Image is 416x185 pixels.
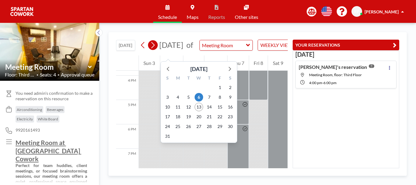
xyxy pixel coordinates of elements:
[158,15,177,20] span: Schedule
[116,124,139,149] div: 6 PM
[186,40,193,50] span: of
[5,72,35,78] span: Floor: Third Flo...
[295,51,397,58] h3: [DATE]
[323,80,337,85] span: 6:00 PM
[249,55,268,71] div: Fri 8
[17,107,42,112] span: Airconditioning
[258,40,311,50] div: Search for option
[116,76,139,100] div: 4 PM
[293,40,399,50] button: YOUR RESERVATIONS
[365,9,399,14] span: [PERSON_NAME]
[116,40,135,51] button: [DATE]
[16,139,81,162] u: Meeting Room at [GEOGRAPHIC_DATA] Cowork
[5,62,88,71] input: Meeting Room
[37,73,38,77] span: •
[299,64,367,70] h4: [PERSON_NAME]'s reservation
[160,55,183,71] div: Mon 4
[47,107,63,112] span: Beverages
[38,117,58,121] span: White Board
[268,55,288,71] div: Sat 9
[354,9,360,14] span: RP
[200,40,246,50] input: Meeting Room
[208,15,225,20] span: Reports
[235,15,258,20] span: Other sites
[16,127,40,133] span: 9920161493
[183,55,204,71] div: Tue 5
[259,41,294,49] span: WEEKLY VIEW
[139,55,160,71] div: Sun 3
[204,55,227,71] div: Wed 6
[16,91,94,101] span: You need admin's confirmation to make a reservation on this resource
[40,72,56,78] span: Seats: 4
[227,55,249,71] div: Thu 7
[309,80,322,85] span: 4:00 PM
[61,72,94,78] span: Approval queue
[17,117,33,121] span: Electricity
[159,40,183,49] span: [DATE]
[116,100,139,124] div: 5 PM
[58,73,59,77] span: •
[10,5,34,18] img: organization-logo
[187,15,199,20] span: Maps
[309,73,362,77] span: Meeting Room, floor: Third Floor
[116,149,139,173] div: 7 PM
[322,80,323,85] span: -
